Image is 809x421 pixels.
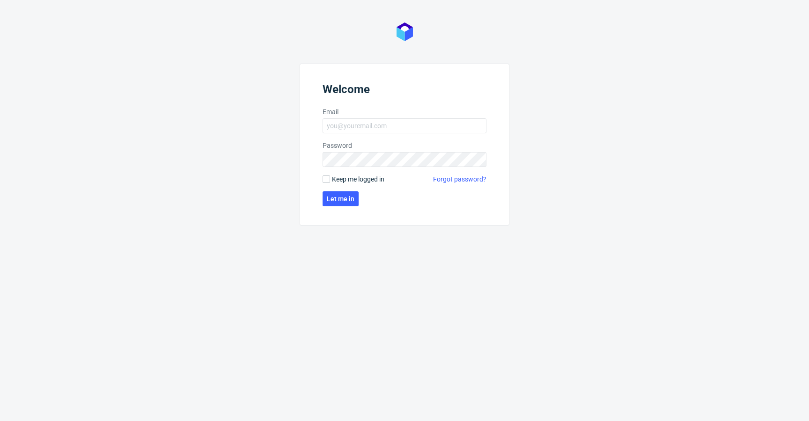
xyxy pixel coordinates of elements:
[433,174,486,184] a: Forgot password?
[332,174,384,184] span: Keep me logged in
[323,141,486,150] label: Password
[323,191,359,206] button: Let me in
[323,118,486,133] input: you@youremail.com
[327,196,354,202] span: Let me in
[323,107,486,116] label: Email
[323,83,486,100] header: Welcome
